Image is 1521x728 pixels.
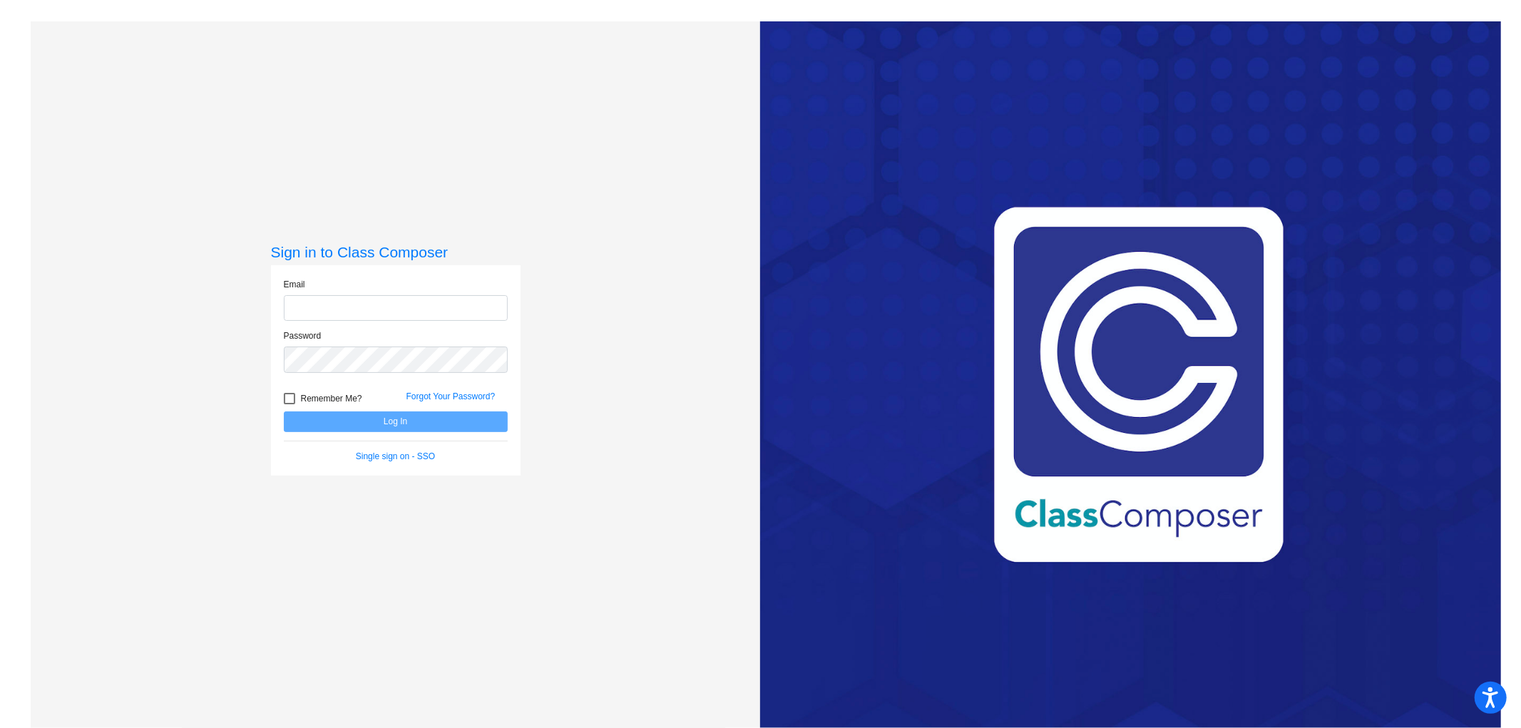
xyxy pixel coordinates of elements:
span: Remember Me? [301,390,362,407]
label: Password [284,329,322,342]
label: Email [284,278,305,291]
h3: Sign in to Class Composer [271,243,521,261]
button: Log In [284,411,508,432]
a: Forgot Your Password? [406,391,496,401]
a: Single sign on - SSO [356,451,435,461]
